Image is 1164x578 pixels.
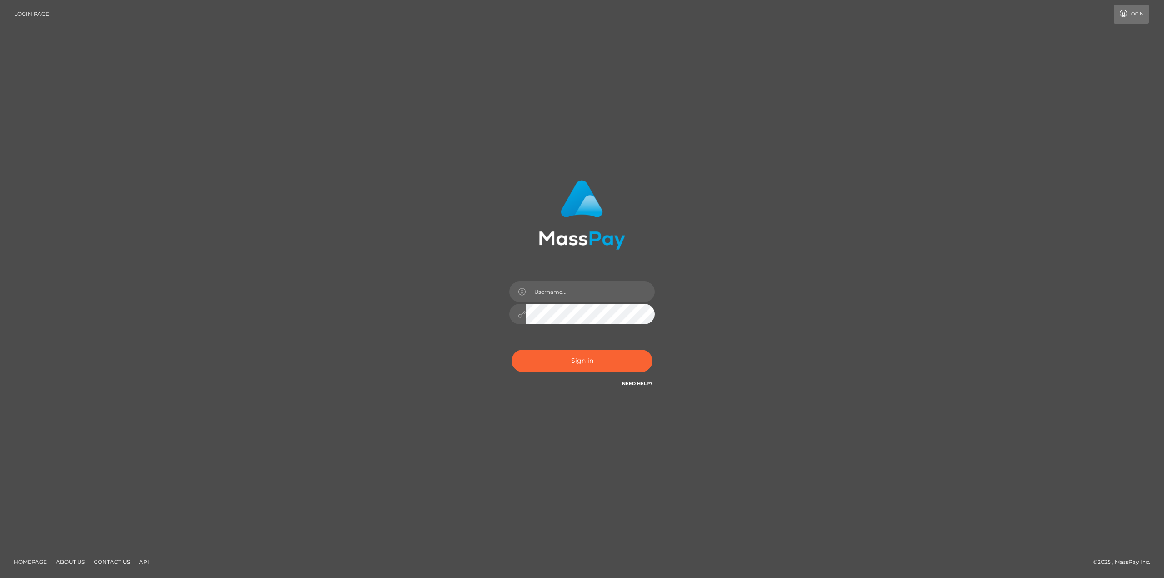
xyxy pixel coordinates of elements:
input: Username... [526,281,655,302]
a: Login [1114,5,1149,24]
a: Login Page [14,5,49,24]
a: Homepage [10,555,50,569]
img: MassPay Login [539,180,625,250]
div: © 2025 , MassPay Inc. [1093,557,1157,567]
a: Need Help? [622,381,652,387]
a: API [135,555,153,569]
button: Sign in [512,350,652,372]
a: About Us [52,555,88,569]
a: Contact Us [90,555,134,569]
